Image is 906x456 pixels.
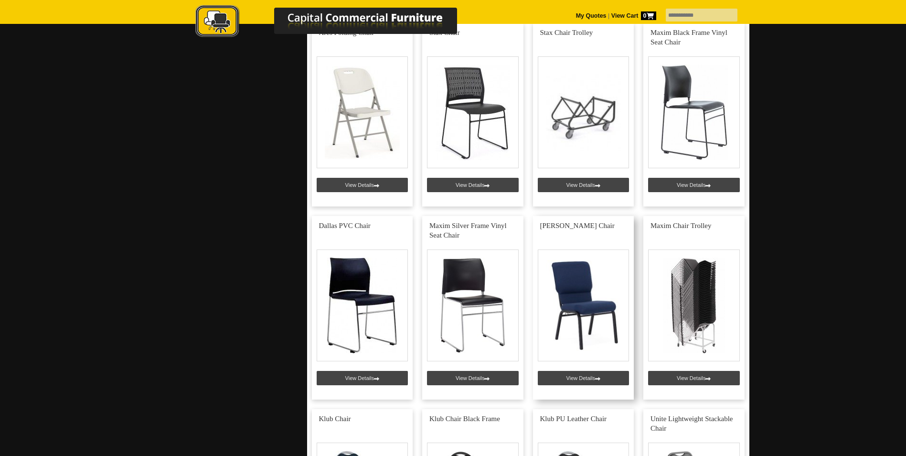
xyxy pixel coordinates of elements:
a: Capital Commercial Furniture Logo [169,5,503,43]
strong: View Cart [611,12,656,19]
a: View Cart0 [609,12,656,19]
a: My Quotes [576,12,607,19]
img: Capital Commercial Furniture Logo [169,5,503,40]
span: 0 [641,11,656,20]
